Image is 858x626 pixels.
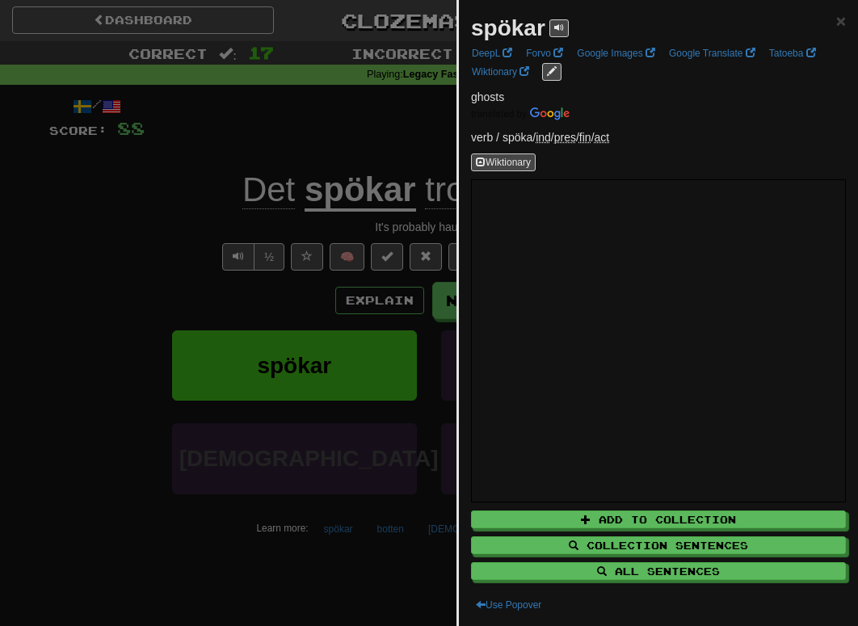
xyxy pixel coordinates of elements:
[471,562,846,580] button: All Sentences
[536,131,554,144] span: /
[836,12,846,29] button: Close
[471,90,504,103] span: ghosts
[471,596,546,614] button: Use Popover
[579,131,595,144] span: /
[471,129,846,145] p: verb / spöka /
[572,44,660,62] a: Google Images
[554,131,579,144] span: /
[471,153,536,171] button: Wiktionary
[467,63,534,81] a: Wiktionary
[467,44,517,62] a: DeepL
[554,131,576,144] abbr: Tense: Present / non-past tense / aorist
[595,131,610,144] abbr: Voice: Active or actor-focus voice
[471,510,846,528] button: Add to Collection
[836,11,846,30] span: ×
[764,44,821,62] a: Tatoeba
[521,44,568,62] a: Forvo
[471,15,545,40] strong: spökar
[664,44,760,62] a: Google Translate
[542,63,561,81] button: edit links
[471,107,570,120] img: Color short
[536,131,551,144] abbr: Mood: Indicative or realis
[579,131,591,144] abbr: VerbForm: Finite verb
[471,536,846,554] button: Collection Sentences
